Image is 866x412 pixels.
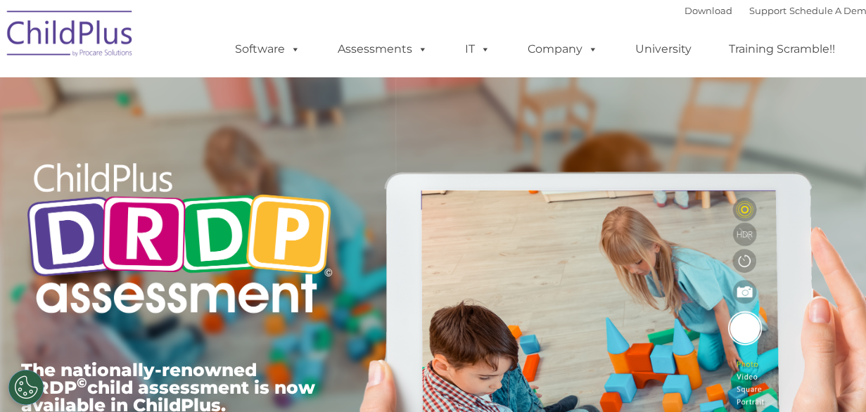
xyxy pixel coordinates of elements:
[451,35,504,63] a: IT
[221,35,314,63] a: Software
[8,370,44,405] button: Cookies Settings
[684,5,732,16] a: Download
[514,35,612,63] a: Company
[715,35,849,63] a: Training Scramble!!
[749,5,787,16] a: Support
[324,35,442,63] a: Assessments
[77,375,87,391] sup: ©
[621,35,706,63] a: University
[21,144,338,337] img: Copyright - DRDP Logo Light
